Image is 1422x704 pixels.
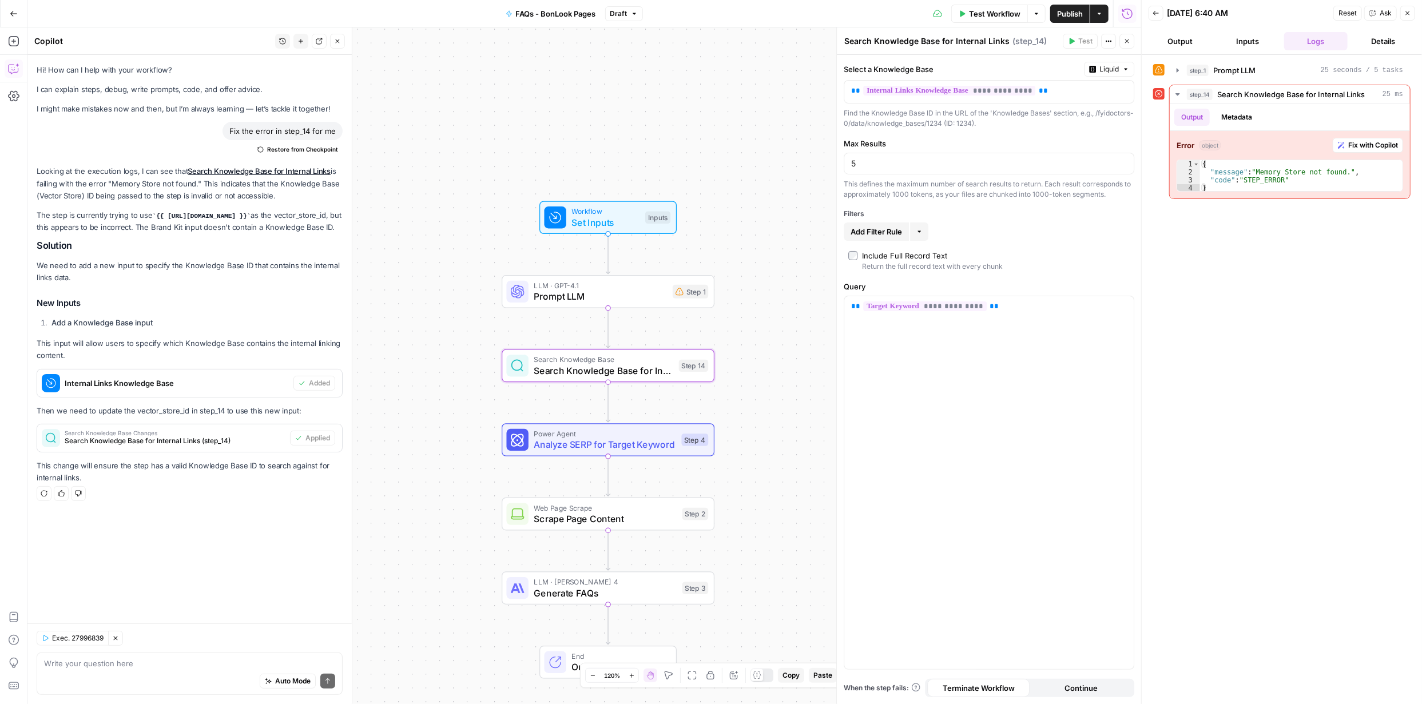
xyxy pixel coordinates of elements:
[1187,65,1209,76] span: step_1
[943,682,1015,694] span: Terminate Workflow
[604,671,620,680] span: 120%
[1170,61,1410,79] button: 25 seconds / 5 tasks
[153,213,251,220] code: {{ [URL][DOMAIN_NAME] }}
[844,179,1134,200] div: This defines the maximum number of search results to return. Each result corresponds to approxima...
[502,572,714,605] div: LLM · [PERSON_NAME] 4Generate FAQsStep 3
[534,512,677,526] span: Scrape Page Content
[65,430,285,436] span: Search Knowledge Base Changes
[951,5,1027,23] button: Test Workflow
[851,226,902,237] span: Add Filter Rule
[572,660,665,674] span: Output
[1084,62,1134,77] button: Liquid
[275,676,311,686] span: Auto Mode
[267,145,338,154] span: Restore from Checkpoint
[253,142,343,156] button: Restore from Checkpoint
[534,289,668,303] span: Prompt LLM
[1012,35,1047,47] span: ( step_14 )
[502,275,714,308] div: LLM · GPT-4.1Prompt LLMStep 1
[502,646,714,679] div: EndOutput
[1333,138,1403,153] button: Fix with Copilot
[1177,140,1194,151] strong: Error
[37,165,343,201] p: Looking at the execution logs, I can see that is failing with the error "Memory Store not found."...
[605,6,643,21] button: Draft
[1364,6,1397,21] button: Ask
[844,222,909,241] button: Add Filter Rule
[37,240,343,251] h2: Solution
[260,674,316,689] button: Auto Mode
[844,138,1134,149] label: Max Results
[1348,140,1398,150] span: Fix with Copilot
[128,67,189,75] div: Keywords by Traffic
[534,576,677,587] span: LLM · [PERSON_NAME] 4
[37,337,343,361] p: This input will allow users to specify which Knowledge Base contains the internal linking content.
[679,360,709,372] div: Step 14
[1380,8,1392,18] span: Ask
[1030,679,1132,697] button: Continue
[30,30,126,39] div: Domain: [DOMAIN_NAME]
[1064,682,1098,694] span: Continue
[809,668,837,683] button: Paste
[223,122,343,140] div: Fix the error in step_14 for me
[682,582,709,595] div: Step 3
[606,308,610,348] g: Edge from step_1 to step_14
[844,683,920,693] a: When the step fails:
[534,354,674,365] span: Search Knowledge Base
[572,651,665,662] span: End
[502,498,714,531] div: Web Page ScrapeScrape Page ContentStep 2
[116,66,125,75] img: tab_keywords_by_traffic_grey.svg
[1099,64,1119,74] span: Liquid
[534,502,677,513] span: Web Page Scrape
[1177,160,1200,168] div: 1
[37,260,343,284] p: We need to add a new input to specify the Knowledge Base ID that contains the internal links data.
[534,438,676,452] span: Analyze SERP for Target Keyword
[1187,89,1213,100] span: step_14
[534,428,676,439] span: Power Agent
[682,508,709,520] div: Step 2
[534,364,674,377] span: Search Knowledge Base for Internal Links
[1338,8,1357,18] span: Reset
[969,8,1020,19] span: Test Workflow
[1199,140,1221,150] span: object
[502,349,714,383] div: Search Knowledge BaseSearch Knowledge Base for Internal LinksStep 14
[1321,65,1403,75] span: 25 seconds / 5 tasks
[293,376,335,391] button: Added
[51,318,153,327] strong: Add a Knowledge Base input
[534,586,677,600] span: Generate FAQs
[534,280,668,291] span: LLM · GPT-4.1
[502,423,714,456] div: Power AgentAnalyze SERP for Target KeywordStep 4
[778,668,804,683] button: Copy
[1149,32,1212,50] button: Output
[1170,85,1410,104] button: 25 ms
[844,209,1134,219] div: Filters
[499,5,603,23] button: FAQs - BonLook Pages
[572,216,640,229] span: Set Inputs
[682,433,709,446] div: Step 4
[848,251,857,260] input: Include Full Record TextReturn the full record text with every chunk
[37,209,343,234] p: The step is currently trying to use as the vector_store_id, but this appears to be incorrect. The...
[37,103,343,115] p: I might make mistakes now and then, but I’m always learning — let’s tackle it together!
[18,18,27,27] img: logo_orange.svg
[844,63,1079,75] label: Select a Knowledge Base
[844,108,1134,129] div: Find the Knowledge Base ID in the URL of the 'Knowledge Bases' section, e.g., /fyidoctors-0/data/...
[305,433,330,443] span: Applied
[1174,109,1210,126] button: Output
[1333,6,1362,21] button: Reset
[37,631,108,646] button: Exec. 27996839
[34,35,272,47] div: Copilot
[572,206,640,217] span: Workflow
[18,30,27,39] img: website_grey.svg
[37,405,343,417] p: Then we need to update the vector_store_id in step_14 to use this new input:
[844,281,1134,292] label: Query
[1050,5,1090,23] button: Publish
[1217,89,1365,100] span: Search Knowledge Base for Internal Links
[1057,8,1083,19] span: Publish
[290,431,335,446] button: Applied
[1170,104,1410,198] div: 25 ms
[309,378,330,388] span: Added
[606,382,610,422] g: Edge from step_14 to step_4
[1214,109,1259,126] button: Metadata
[862,261,1003,272] div: Return the full record text with every chunk
[862,250,947,261] div: Include Full Record Text
[673,285,708,299] div: Step 1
